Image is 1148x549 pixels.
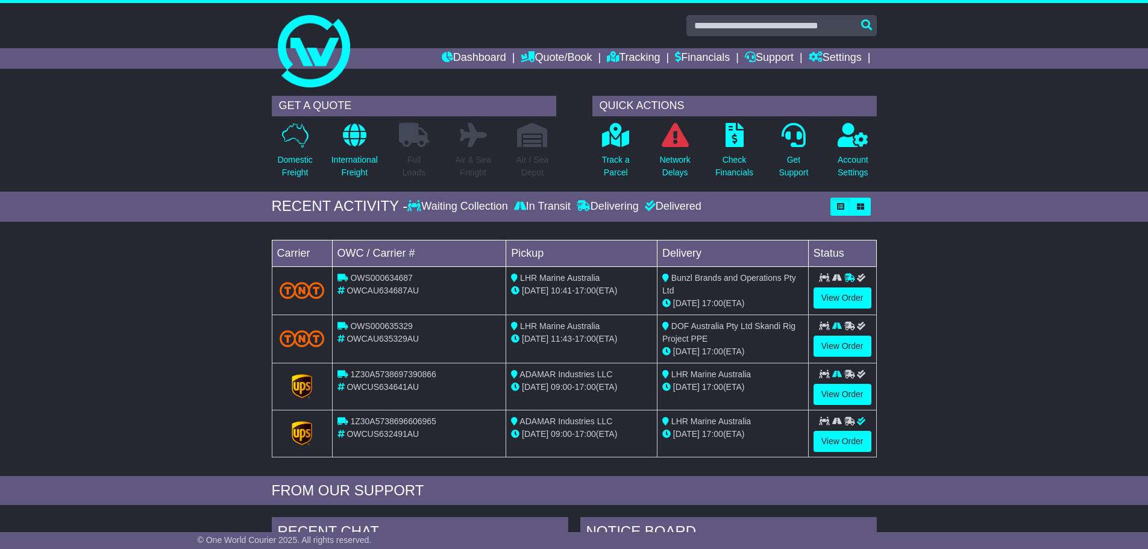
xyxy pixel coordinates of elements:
[272,198,408,215] div: RECENT ACTIVITY -
[671,416,751,426] span: LHR Marine Australia
[702,347,723,356] span: 17:00
[662,345,803,358] div: (ETA)
[673,382,700,392] span: [DATE]
[675,48,730,69] a: Financials
[642,200,701,213] div: Delivered
[332,240,506,266] td: OWC / Carrier #
[350,273,413,283] span: OWS000634687
[702,298,723,308] span: 17:00
[702,382,723,392] span: 17:00
[198,535,372,545] span: © One World Courier 2025. All rights reserved.
[407,200,510,213] div: Waiting Collection
[671,369,751,379] span: LHR Marine Australia
[673,429,700,439] span: [DATE]
[715,154,753,179] p: Check Financials
[522,382,548,392] span: [DATE]
[575,382,596,392] span: 17:00
[347,334,419,344] span: OWCAU635329AU
[399,154,429,179] p: Full Loads
[592,96,877,116] div: QUICK ACTIONS
[511,200,574,213] div: In Transit
[506,240,657,266] td: Pickup
[659,122,691,186] a: NetworkDelays
[662,273,796,295] span: Bunzl Brands and Operations Pty Ltd
[808,240,876,266] td: Status
[347,429,419,439] span: OWCUS632491AU
[715,122,754,186] a: CheckFinancials
[575,334,596,344] span: 17:00
[272,482,877,500] div: FROM OUR SUPPORT
[272,240,332,266] td: Carrier
[292,374,312,398] img: GetCarrierServiceLogo
[520,273,600,283] span: LHR Marine Australia
[778,122,809,186] a: GetSupport
[607,48,660,69] a: Tracking
[519,416,612,426] span: ADAMAR Industries LLC
[277,154,312,179] p: Domestic Freight
[662,381,803,394] div: (ETA)
[551,382,572,392] span: 09:00
[516,154,549,179] p: Air / Sea Depot
[575,429,596,439] span: 17:00
[520,321,600,331] span: LHR Marine Australia
[522,429,548,439] span: [DATE]
[347,286,419,295] span: OWCAU634687AU
[511,428,652,441] div: - (ETA)
[662,321,795,344] span: DOF Australia Pty Ltd Skandi Rig Project PPE
[350,321,413,331] span: OWS000635329
[574,200,642,213] div: Delivering
[331,154,378,179] p: International Freight
[277,122,313,186] a: DomesticFreight
[837,122,869,186] a: AccountSettings
[659,154,690,179] p: Network Delays
[456,154,491,179] p: Air & Sea Freight
[511,381,652,394] div: - (ETA)
[347,382,419,392] span: OWCUS634641AU
[575,286,596,295] span: 17:00
[442,48,506,69] a: Dashboard
[331,122,378,186] a: InternationalFreight
[602,154,630,179] p: Track a Parcel
[519,369,612,379] span: ADAMAR Industries LLC
[511,333,652,345] div: - (ETA)
[601,122,630,186] a: Track aParcel
[511,284,652,297] div: - (ETA)
[814,431,871,452] a: View Order
[521,48,592,69] a: Quote/Book
[814,384,871,405] a: View Order
[673,347,700,356] span: [DATE]
[551,429,572,439] span: 09:00
[551,334,572,344] span: 11:43
[814,287,871,309] a: View Order
[809,48,862,69] a: Settings
[551,286,572,295] span: 10:41
[350,369,436,379] span: 1Z30A5738697390866
[522,334,548,344] span: [DATE]
[814,336,871,357] a: View Order
[280,330,325,347] img: TNT_Domestic.png
[272,96,556,116] div: GET A QUOTE
[779,154,808,179] p: Get Support
[292,421,312,445] img: GetCarrierServiceLogo
[662,428,803,441] div: (ETA)
[657,240,808,266] td: Delivery
[702,429,723,439] span: 17:00
[745,48,794,69] a: Support
[838,154,868,179] p: Account Settings
[673,298,700,308] span: [DATE]
[280,282,325,298] img: TNT_Domestic.png
[522,286,548,295] span: [DATE]
[350,416,436,426] span: 1Z30A5738696606965
[662,297,803,310] div: (ETA)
